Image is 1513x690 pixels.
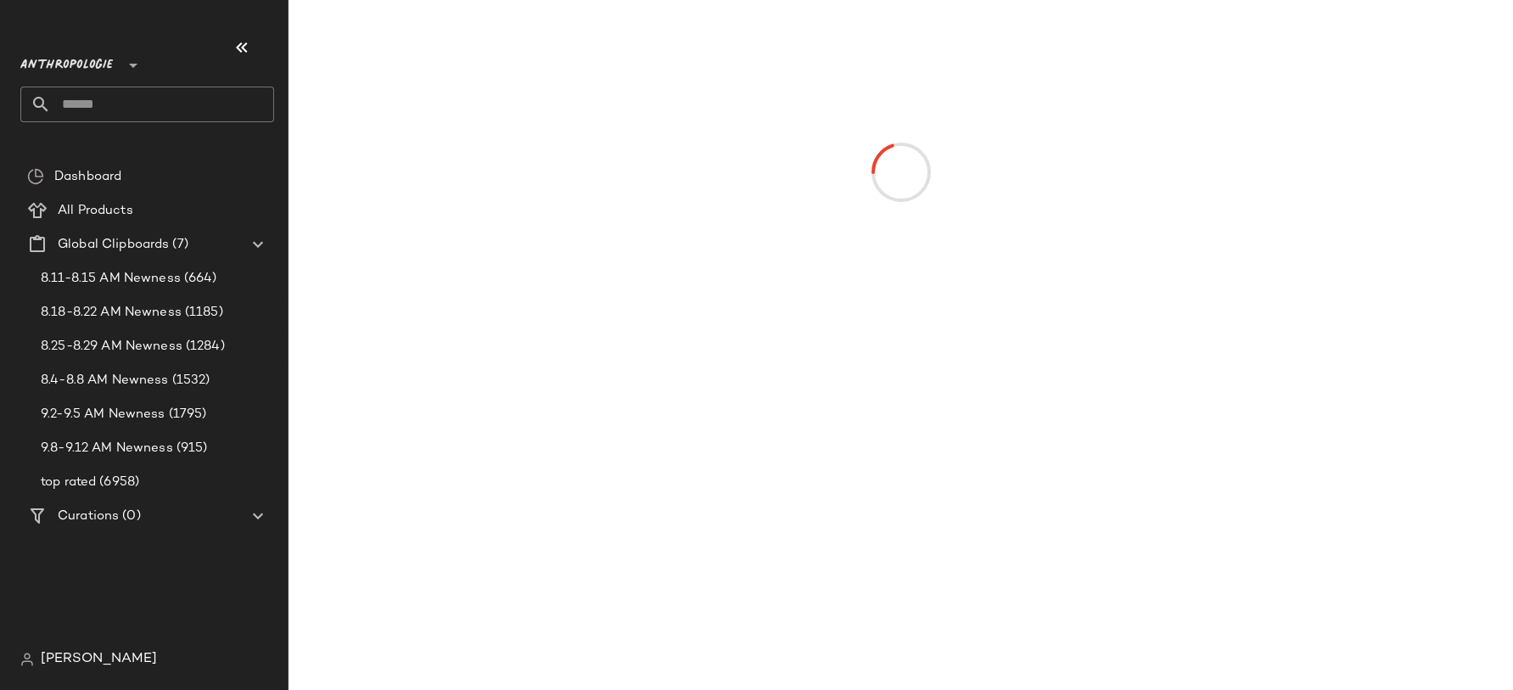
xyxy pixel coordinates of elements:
span: Curations [58,507,119,526]
span: (1532) [169,371,210,390]
span: (915) [173,439,208,458]
span: (1795) [165,405,207,424]
span: All Products [58,201,133,221]
span: 8.18-8.22 AM Newness [41,303,182,323]
span: (664) [181,269,217,289]
span: (6958) [96,473,139,492]
span: (0) [119,507,140,526]
span: 8.11-8.15 AM Newness [41,269,181,289]
span: 9.2-9.5 AM Newness [41,405,165,424]
img: svg%3e [27,168,44,185]
span: 8.25-8.29 AM Newness [41,337,182,356]
span: 9.8-9.12 AM Newness [41,439,173,458]
span: top rated [41,473,96,492]
span: Global Clipboards [58,235,169,255]
span: 8.4-8.8 AM Newness [41,371,169,390]
span: (7) [169,235,188,255]
span: (1284) [182,337,225,356]
img: svg%3e [20,653,34,666]
span: Anthropologie [20,46,113,76]
span: [PERSON_NAME] [41,649,157,670]
span: (1185) [182,303,223,323]
span: Dashboard [54,167,121,187]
